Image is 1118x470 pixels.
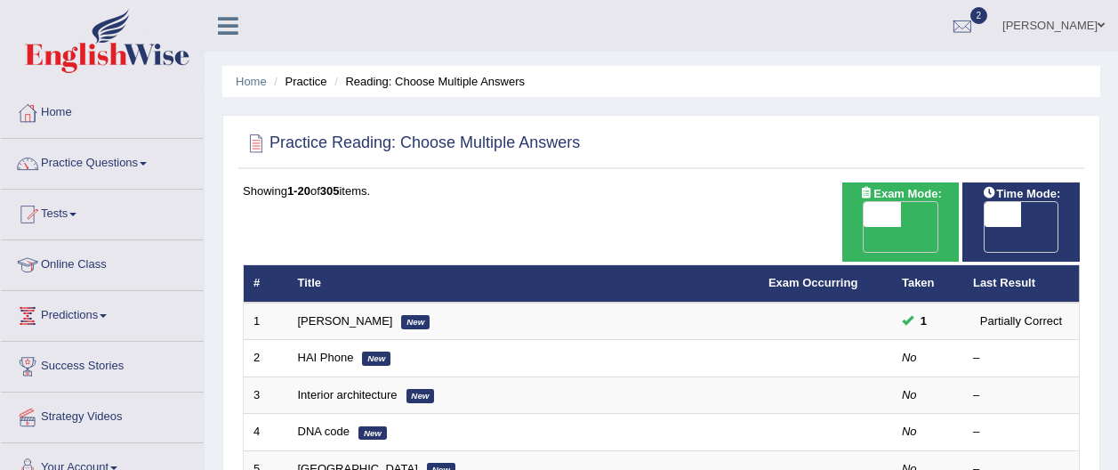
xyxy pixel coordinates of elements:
em: New [362,352,390,366]
span: You can still take this question [913,312,934,330]
td: 3 [244,377,288,414]
div: – [973,424,1069,441]
b: 305 [320,184,340,198]
em: New [401,315,430,329]
td: 1 [244,303,288,340]
span: Time Mode: [975,184,1067,203]
th: # [244,265,288,303]
td: 2 [244,340,288,377]
h2: Practice Reading: Choose Multiple Answers [243,130,580,157]
a: DNA code [298,425,350,438]
b: 1-20 [287,184,310,198]
a: Exam Occurring [768,276,857,289]
th: Taken [892,265,963,303]
a: Home [1,88,204,133]
li: Practice [269,73,326,90]
li: Reading: Choose Multiple Answers [330,73,525,90]
a: Predictions [1,291,204,336]
a: Interior architecture [298,388,398,401]
div: Show exams occurring in exams [842,182,960,262]
em: New [358,426,387,441]
a: Strategy Videos [1,393,204,437]
em: No [902,351,917,364]
a: Online Class [1,240,204,285]
span: 2 [970,7,988,24]
a: Practice Questions [1,139,204,183]
a: Tests [1,190,204,234]
a: Home [236,75,267,88]
a: [PERSON_NAME] [298,314,393,328]
div: – [973,387,1069,404]
td: 4 [244,414,288,451]
a: HAI Phone [298,351,354,364]
div: Partially Correct [973,312,1069,330]
em: No [902,425,917,438]
th: Last Result [963,265,1080,303]
a: Success Stories [1,342,204,386]
div: – [973,350,1069,367]
em: New [406,389,435,403]
div: Showing of items. [243,182,1080,199]
span: Exam Mode: [852,184,948,203]
em: No [902,388,917,401]
th: Title [288,265,759,303]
